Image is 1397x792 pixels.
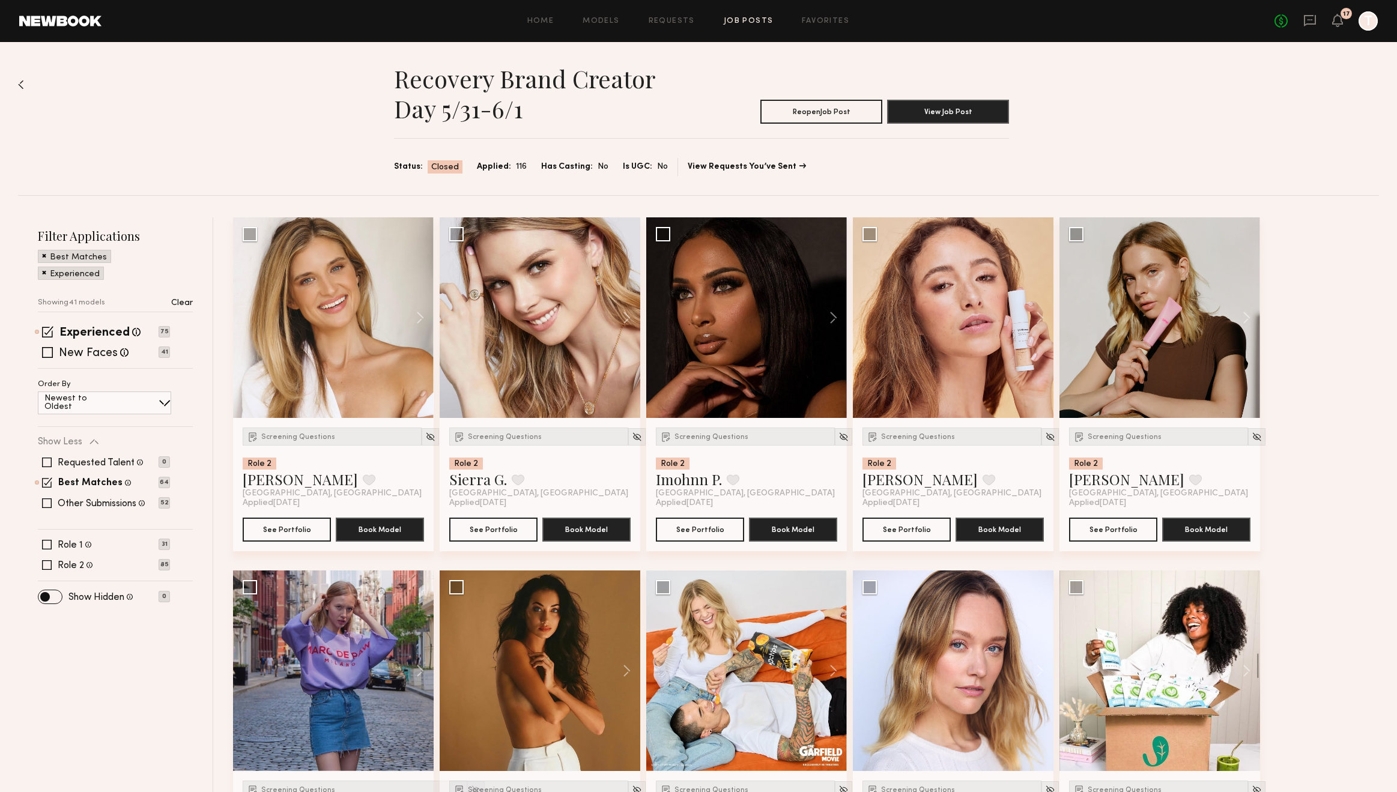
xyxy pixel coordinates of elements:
[58,458,135,468] label: Requested Talent
[541,160,593,174] span: Has Casting:
[598,160,608,174] span: No
[862,489,1041,498] span: [GEOGRAPHIC_DATA], [GEOGRAPHIC_DATA]
[1088,434,1162,441] span: Screening Questions
[881,434,955,441] span: Screening Questions
[58,499,136,509] label: Other Submissions
[887,100,1009,124] button: View Job Post
[656,489,835,498] span: [GEOGRAPHIC_DATA], [GEOGRAPHIC_DATA]
[336,524,424,534] a: Book Model
[1252,432,1262,442] img: Unhide Model
[243,458,276,470] div: Role 2
[656,518,744,542] button: See Portfolio
[656,498,837,508] div: Applied [DATE]
[477,160,511,174] span: Applied:
[159,456,170,468] p: 0
[1069,470,1184,489] a: [PERSON_NAME]
[1069,518,1157,542] button: See Portfolio
[623,160,652,174] span: Is UGC:
[247,431,259,443] img: Submission Icon
[58,479,123,488] label: Best Matches
[862,458,896,470] div: Role 2
[516,160,527,174] span: 116
[760,100,882,124] button: ReopenJob Post
[449,518,538,542] button: See Portfolio
[44,394,116,411] p: Newest to Oldest
[38,299,105,307] p: Showing 41 models
[453,431,465,443] img: Submission Icon
[449,498,631,508] div: Applied [DATE]
[649,17,695,25] a: Requests
[336,518,424,542] button: Book Model
[867,431,879,443] img: Submission Icon
[583,17,619,25] a: Models
[243,489,422,498] span: [GEOGRAPHIC_DATA], [GEOGRAPHIC_DATA]
[956,524,1044,534] a: Book Model
[1073,431,1085,443] img: Submission Icon
[394,64,702,124] h1: Recovery Brand Creator Day 5/31-6/1
[425,432,435,442] img: Unhide Model
[449,470,507,489] a: Sierra G.
[59,327,130,339] label: Experienced
[18,80,24,89] img: Back to previous page
[802,17,849,25] a: Favorites
[656,458,689,470] div: Role 2
[838,432,849,442] img: Unhide Model
[657,160,668,174] span: No
[159,591,170,602] p: 0
[542,518,631,542] button: Book Model
[1045,432,1055,442] img: Unhide Model
[449,458,483,470] div: Role 2
[749,518,837,542] button: Book Model
[159,346,170,358] p: 41
[862,498,1044,508] div: Applied [DATE]
[38,437,82,447] p: Show Less
[749,524,837,534] a: Book Model
[688,163,806,171] a: View Requests You’ve Sent
[159,559,170,570] p: 85
[862,518,951,542] button: See Portfolio
[527,17,554,25] a: Home
[50,253,107,262] p: Best Matches
[660,431,672,443] img: Submission Icon
[449,489,628,498] span: [GEOGRAPHIC_DATA], [GEOGRAPHIC_DATA]
[261,434,335,441] span: Screening Questions
[58,540,83,550] label: Role 1
[171,299,193,307] p: Clear
[1069,458,1103,470] div: Role 2
[38,228,193,244] h2: Filter Applications
[159,326,170,337] p: 75
[431,162,459,174] span: Closed
[862,470,978,489] a: [PERSON_NAME]
[159,477,170,488] p: 64
[58,561,84,570] label: Role 2
[159,539,170,550] p: 31
[1343,11,1350,17] div: 17
[1359,11,1378,31] a: T
[50,270,100,279] p: Experienced
[1069,489,1248,498] span: [GEOGRAPHIC_DATA], [GEOGRAPHIC_DATA]
[243,470,358,489] a: [PERSON_NAME]
[1162,518,1250,542] button: Book Model
[68,593,124,602] label: Show Hidden
[542,524,631,534] a: Book Model
[468,434,542,441] span: Screening Questions
[59,348,118,360] label: New Faces
[724,17,774,25] a: Job Posts
[656,470,722,489] a: Imohnn P.
[38,381,71,388] p: Order By
[243,518,331,542] button: See Portfolio
[956,518,1044,542] button: Book Model
[674,434,748,441] span: Screening Questions
[1162,524,1250,534] a: Book Model
[243,498,424,508] div: Applied [DATE]
[394,160,423,174] span: Status:
[159,497,170,509] p: 52
[1069,498,1250,508] div: Applied [DATE]
[632,432,642,442] img: Unhide Model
